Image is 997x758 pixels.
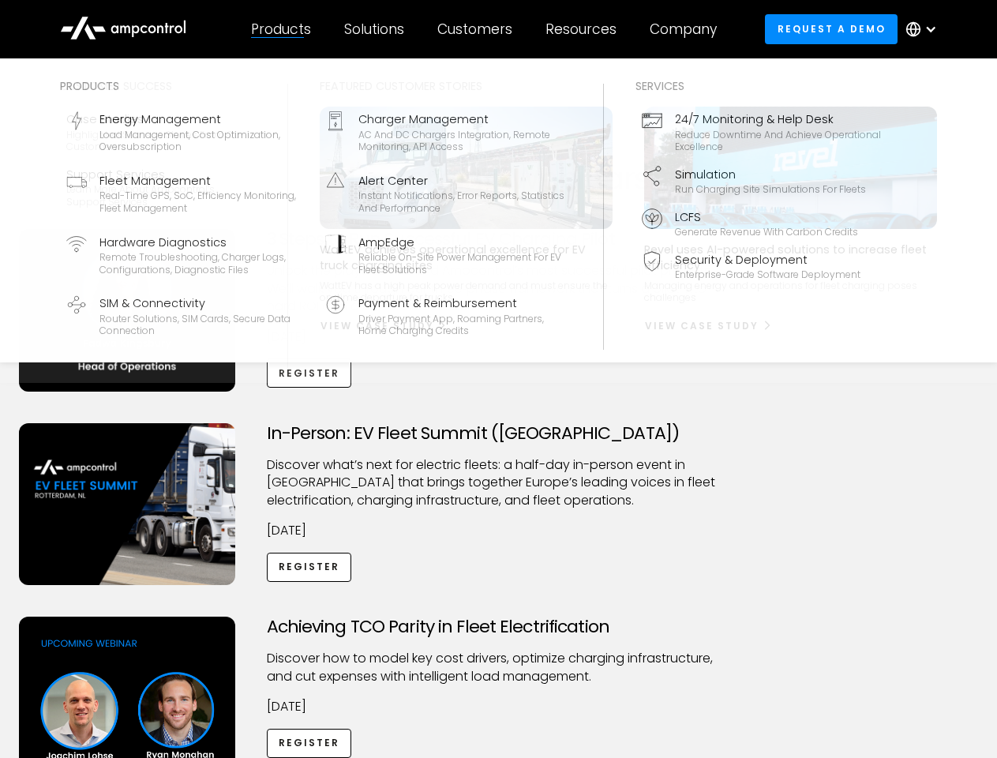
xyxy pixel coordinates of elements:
p: ​Discover what’s next for electric fleets: a half-day in-person event in [GEOGRAPHIC_DATA] that b... [267,456,731,509]
div: Learn more about Ampcontrol’s support services [66,183,249,208]
p: Revel uses AI-powered solutions to increase fleet efficiency [644,242,937,273]
p: [DATE] [267,522,731,539]
p: [DATE] [267,698,731,715]
a: Register [267,729,352,758]
a: Support ServicesLearn more about Ampcontrol’s support services [60,159,256,215]
div: Support Services [66,166,249,183]
div: Customers [437,21,512,38]
div: Featured Customer Stories [320,77,938,95]
p: WattEV has a high peak power demand and must ensure the on-time departure for trucks [320,280,613,304]
a: Case StudiesHighlighted success stories From Our Customers [60,104,256,159]
div: Resources [545,21,617,38]
a: View Case Study [320,313,448,339]
p: Managing energy and operations for fleet charging poses challenges [644,280,937,304]
div: View Case Study [320,319,434,333]
div: Solutions [344,21,404,38]
div: Case Studies [66,111,249,128]
p: WattEV achieves operational excellence for EV truck charging sites [320,242,613,273]
a: Request a demo [765,14,898,43]
a: View Case Study [644,313,773,339]
div: Company [650,21,717,38]
div: Highlighted success stories From Our Customers [66,129,249,153]
h3: Achieving TCO Parity in Fleet Electrification [267,617,731,637]
div: Products [251,21,311,38]
div: View Case Study [645,319,759,333]
div: Customer success [60,77,256,95]
a: Register [267,553,352,582]
h3: In-Person: EV Fleet Summit ([GEOGRAPHIC_DATA]) [267,423,731,444]
p: Discover how to model key cost drivers, optimize charging infrastructure, and cut expenses with i... [267,650,731,685]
